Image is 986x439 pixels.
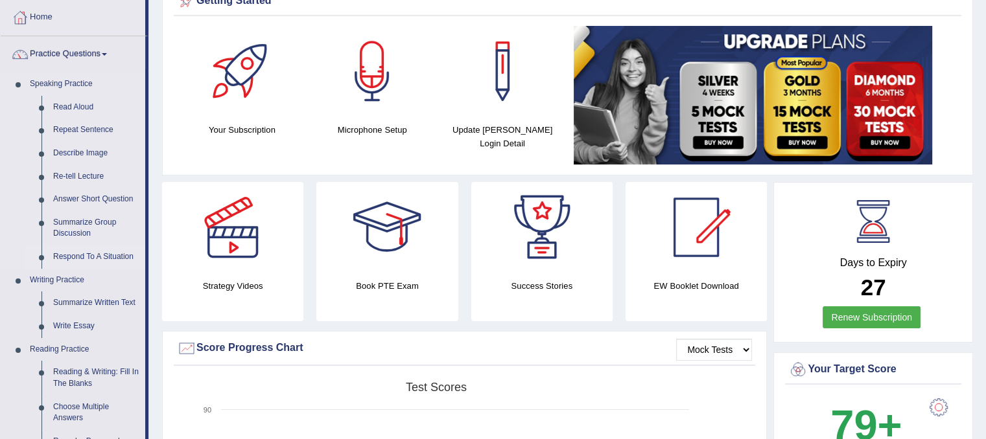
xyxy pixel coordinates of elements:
h4: EW Booklet Download [626,279,767,293]
a: Reading Practice [24,338,145,361]
a: Renew Subscription [823,306,921,328]
h4: Microphone Setup [314,123,431,137]
a: Summarize Written Text [47,291,145,315]
h4: Success Stories [471,279,613,293]
tspan: Test scores [406,381,467,394]
h4: Days to Expiry [788,257,958,269]
div: Score Progress Chart [177,339,752,358]
h4: Strategy Videos [162,279,303,293]
a: Describe Image [47,142,145,165]
a: Speaking Practice [24,73,145,96]
a: Reading & Writing: Fill In The Blanks [47,361,145,395]
text: 90 [204,406,211,414]
a: Repeat Sentence [47,118,145,142]
a: Respond To A Situation [47,245,145,269]
h4: Update [PERSON_NAME] Login Detail [444,123,561,150]
h4: Your Subscription [183,123,301,137]
div: Your Target Score [788,360,958,379]
b: 27 [861,275,886,300]
a: Choose Multiple Answers [47,396,145,430]
img: small5.jpg [574,26,932,164]
a: Write Essay [47,315,145,338]
a: Writing Practice [24,269,145,292]
a: Practice Questions [1,36,145,69]
a: Re-tell Lecture [47,165,145,188]
a: Read Aloud [47,96,145,119]
h4: Book PTE Exam [316,279,458,293]
a: Answer Short Question [47,188,145,211]
a: Summarize Group Discussion [47,211,145,245]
